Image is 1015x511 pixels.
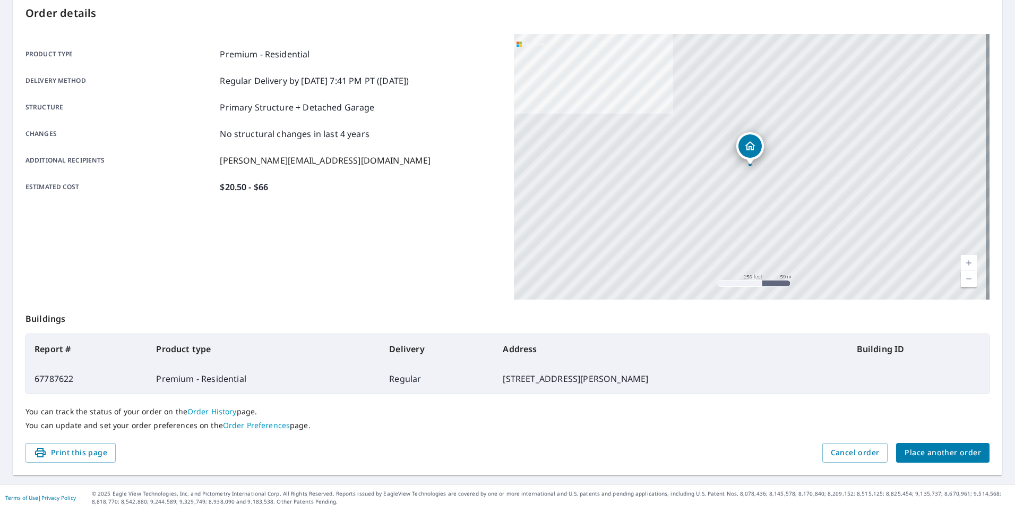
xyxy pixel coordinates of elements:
button: Place another order [896,443,990,463]
p: You can track the status of your order on the page. [25,407,990,416]
a: Order Preferences [223,420,290,430]
p: | [5,495,76,501]
p: Delivery method [25,74,216,87]
th: Address [494,334,848,364]
a: Current Level 17, Zoom In [961,255,977,271]
th: Delivery [381,334,494,364]
p: Order details [25,5,990,21]
a: Current Level 17, Zoom Out [961,271,977,287]
td: [STREET_ADDRESS][PERSON_NAME] [494,364,848,394]
p: Changes [25,127,216,140]
th: Building ID [848,334,989,364]
p: © 2025 Eagle View Technologies, Inc. and Pictometry International Corp. All Rights Reserved. Repo... [92,490,1010,506]
span: Cancel order [831,446,880,459]
p: [PERSON_NAME][EMAIL_ADDRESS][DOMAIN_NAME] [220,154,431,167]
p: Regular Delivery by [DATE] 7:41 PM PT ([DATE]) [220,74,409,87]
a: Order History [187,406,237,416]
td: Premium - Residential [148,364,381,394]
th: Report # [26,334,148,364]
a: Privacy Policy [41,494,76,501]
p: Additional recipients [25,154,216,167]
p: Product type [25,48,216,61]
div: Dropped pin, building 1, Residential property, 175 Valley Springs Rd Dittmer, MO 63023 [736,132,764,165]
span: Print this page [34,446,107,459]
p: Estimated cost [25,181,216,193]
a: Terms of Use [5,494,38,501]
th: Product type [148,334,381,364]
p: Primary Structure + Detached Garage [220,101,374,114]
td: Regular [381,364,494,394]
p: Structure [25,101,216,114]
button: Print this page [25,443,116,463]
p: No structural changes in last 4 years [220,127,369,140]
p: You can update and set your order preferences on the page. [25,421,990,430]
p: Premium - Residential [220,48,309,61]
p: $20.50 - $66 [220,181,268,193]
td: 67787622 [26,364,148,394]
p: Buildings [25,300,990,334]
button: Cancel order [822,443,888,463]
span: Place another order [905,446,981,459]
